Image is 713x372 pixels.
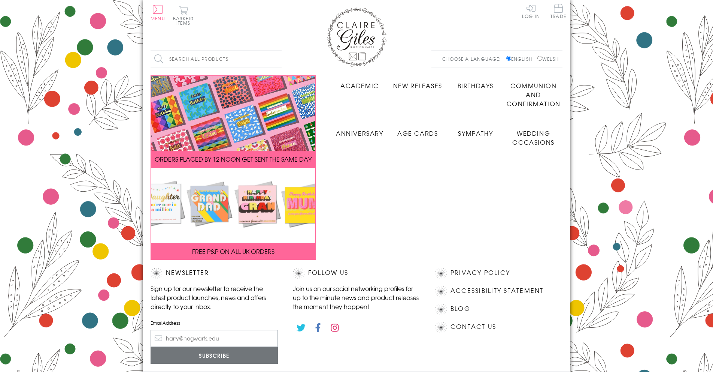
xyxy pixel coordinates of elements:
span: Anniversary [336,129,383,138]
p: Join us on our social networking profiles for up to the minute news and product releases the mome... [293,284,420,311]
label: Email Address [151,319,278,326]
a: Communion and Confirmation [504,75,562,108]
span: New Releases [393,81,442,90]
span: FREE P&P ON ALL UK ORDERS [192,247,274,256]
span: Trade [550,4,566,18]
a: Contact Us [450,322,496,332]
a: Anniversary [331,123,389,138]
h2: Follow Us [293,268,420,279]
span: Menu [151,15,165,22]
a: New Releases [389,75,447,90]
a: Academic [331,75,389,90]
label: Welsh [537,55,559,62]
h2: Newsletter [151,268,278,279]
a: Accessibility Statement [450,286,544,296]
input: Search all products [151,51,282,67]
p: Choose a language: [442,55,505,62]
span: Age Cards [397,129,438,138]
a: Wedding Occasions [504,123,562,147]
img: Claire Giles Greetings Cards [327,7,386,67]
span: Birthdays [458,81,494,90]
input: harry@hogwarts.edu [151,330,278,347]
a: Birthdays [447,75,505,90]
a: Log In [522,4,540,18]
span: Communion and Confirmation [507,81,561,108]
button: Basket0 items [173,6,194,25]
label: English [506,55,536,62]
input: English [506,56,511,61]
input: Subscribe [151,347,278,364]
span: Wedding Occasions [512,129,554,147]
a: Privacy Policy [450,268,510,278]
input: Search [274,51,282,67]
span: Academic [340,81,379,90]
span: Sympathy [458,129,493,138]
a: Age Cards [389,123,447,138]
span: 0 items [176,15,194,26]
span: ORDERS PLACED BY 12 NOON GET SENT THE SAME DAY [155,154,312,163]
button: Menu [151,5,165,21]
a: Trade [550,4,566,20]
a: Blog [450,304,470,314]
a: Sympathy [447,123,505,138]
p: Sign up for our newsletter to receive the latest product launches, news and offers directly to yo... [151,284,278,311]
input: Welsh [537,56,542,61]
